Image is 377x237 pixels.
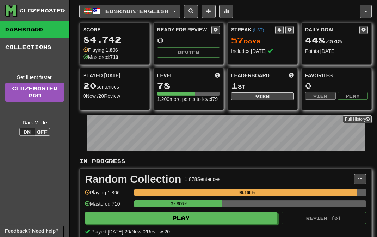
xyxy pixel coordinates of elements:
strong: 0 [83,93,86,99]
div: Playing: 1.806 [85,189,131,201]
div: Get fluent faster. [5,74,64,81]
span: / 545 [305,38,342,44]
p: In Progress [79,158,372,165]
span: This week in points, UTC [289,72,294,79]
span: 20 [83,80,97,90]
strong: 20 [99,93,104,99]
span: Open feedback widget [5,227,58,235]
strong: 1.806 [106,47,118,53]
div: Clozemaster [19,7,65,14]
div: Includes [DATE]! [231,48,294,55]
button: Play [338,92,368,100]
button: Euskara/English [79,5,180,18]
div: Mastered: [83,54,118,61]
span: Played [DATE]: 20 [91,229,130,235]
a: ClozemasterPro [5,83,64,102]
strong: 710 [110,54,118,60]
button: On [19,128,35,136]
div: Dark Mode [5,119,64,126]
div: 84.742 [83,35,146,44]
div: 1.878 Sentences [185,176,220,183]
span: Played [DATE] [83,72,120,79]
button: Add sentence to collection [202,5,216,18]
button: Off [35,128,50,136]
span: Review: 20 [147,229,170,235]
button: View [305,92,336,100]
div: Random Collection [85,174,181,184]
button: View [231,92,294,100]
div: Day s [231,36,294,45]
div: Favorites [305,72,368,79]
button: Review (0) [282,212,366,224]
div: 78 [157,81,220,90]
div: st [231,81,294,90]
span: Level [157,72,173,79]
span: / [146,229,147,235]
div: New / Review [83,92,146,99]
span: Leaderboard [231,72,270,79]
span: Euskara / English [105,8,169,14]
button: More stats [219,5,233,18]
div: 96.166% [136,189,357,196]
button: Review [157,47,220,58]
button: Play [85,212,277,224]
span: 57 [231,35,244,45]
div: 0 [305,81,368,90]
div: Score [83,26,146,33]
span: / [130,229,131,235]
button: Full History [343,115,372,123]
div: Points [DATE] [305,48,368,55]
div: 1.200 more points to level 79 [157,96,220,103]
div: Daily Goal [305,26,359,34]
button: Search sentences [184,5,198,18]
span: New: 0 [131,229,146,235]
a: (HST) [253,28,264,32]
div: Streak [231,26,275,33]
div: Playing: [83,47,118,54]
span: 448 [305,35,325,45]
div: Ready for Review [157,26,211,33]
span: 1 [231,80,238,90]
div: Mastered: 710 [85,200,131,212]
div: 37.806% [136,200,222,207]
span: Score more points to level up [215,72,220,79]
div: sentences [83,81,146,90]
div: 0 [157,36,220,45]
